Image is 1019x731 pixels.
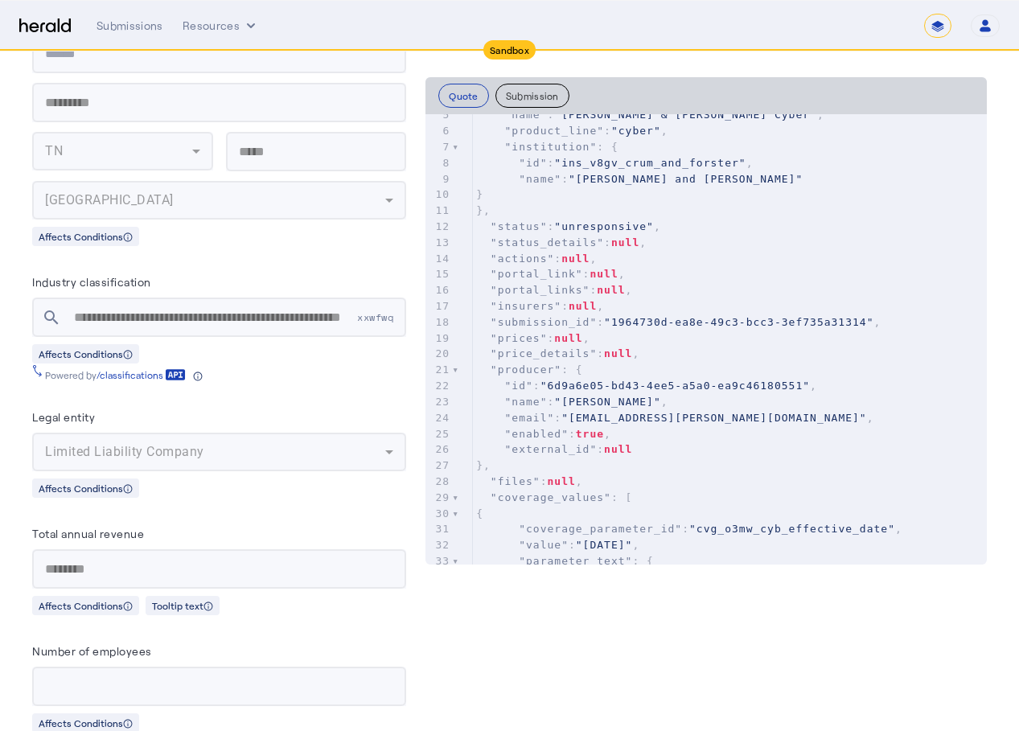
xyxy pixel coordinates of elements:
[604,347,632,359] span: null
[505,412,555,424] span: "email"
[505,380,533,392] span: "id"
[476,220,661,232] span: : ,
[425,155,452,171] div: 8
[476,268,625,280] span: : ,
[505,109,548,121] span: "name"
[476,428,611,440] span: : ,
[476,380,817,392] span: : ,
[425,139,452,155] div: 7
[183,18,259,34] button: Resources dropdown menu
[425,219,452,235] div: 12
[491,268,583,280] span: "portal_link"
[576,539,633,551] span: "[DATE]"
[425,346,452,362] div: 20
[491,253,554,265] span: "actions"
[32,275,151,289] label: Industry classification
[561,412,867,424] span: "[EMAIL_ADDRESS][PERSON_NAME][DOMAIN_NAME]"
[476,491,632,503] span: : [
[425,378,452,394] div: 22
[476,523,902,535] span: : ,
[505,428,569,440] span: "enabled"
[554,332,582,344] span: null
[476,396,668,408] span: : ,
[554,396,660,408] span: "[PERSON_NAME]"
[611,125,661,137] span: "cyber"
[476,109,824,121] span: : ,
[425,362,452,378] div: 21
[483,40,536,60] div: Sandbox
[540,380,810,392] span: "6d9a6e05-bd43-4ee5-a5a0-ea9c46180551"
[476,475,583,487] span: : ,
[476,316,881,328] span: : ,
[505,396,548,408] span: "name"
[476,141,618,153] span: : {
[357,310,406,324] span: xxwfwq
[32,596,139,615] div: Affects Conditions
[425,203,452,219] div: 11
[491,491,611,503] span: "coverage_values"
[491,284,590,296] span: "portal_links"
[32,478,139,498] div: Affects Conditions
[495,84,569,108] button: Submission
[425,114,987,565] herald-code-block: quote
[519,539,569,551] span: "value"
[476,412,873,424] span: : ,
[476,253,597,265] span: : ,
[505,443,598,455] span: "external_id"
[425,107,452,123] div: 5
[519,157,547,169] span: "id"
[32,308,71,327] mat-icon: search
[576,428,604,440] span: true
[19,18,71,34] img: Herald Logo
[438,84,489,108] button: Quote
[476,300,604,312] span: : ,
[476,332,590,344] span: : ,
[597,284,625,296] span: null
[476,204,491,216] span: },
[554,220,654,232] span: "unresponsive"
[491,300,561,312] span: "insurers"
[425,171,452,187] div: 9
[547,475,575,487] span: null
[561,253,590,265] span: null
[97,18,163,34] div: Submissions
[425,426,452,442] div: 25
[611,236,639,248] span: null
[425,266,452,282] div: 15
[519,173,561,185] span: "name"
[476,236,647,248] span: : ,
[491,236,604,248] span: "status_details"
[425,298,452,314] div: 17
[425,251,452,267] div: 14
[425,314,452,331] div: 18
[590,268,618,280] span: null
[689,523,895,535] span: "cvg_o3mw_cyb_effective_date"
[425,123,452,139] div: 6
[604,316,873,328] span: "1964730d-ea8e-49c3-bcc3-3ef735a31314"
[425,474,452,490] div: 28
[97,368,186,381] a: /classifications
[476,443,632,455] span: :
[554,157,746,169] span: "ins_v8gv_crum_and_forster"
[32,410,95,424] label: Legal entity
[476,125,668,137] span: : ,
[32,527,144,540] label: Total annual revenue
[476,459,491,471] span: },
[425,521,452,537] div: 31
[476,284,632,296] span: : ,
[425,187,452,203] div: 10
[425,441,452,458] div: 26
[32,344,139,363] div: Affects Conditions
[505,141,598,153] span: "institution"
[491,347,597,359] span: "price_details"
[604,443,632,455] span: null
[425,458,452,474] div: 27
[32,644,152,658] label: Number of employees
[425,506,452,522] div: 30
[425,553,452,569] div: 33
[491,475,540,487] span: "files"
[425,235,452,251] div: 13
[476,363,583,376] span: : {
[425,410,452,426] div: 24
[32,227,139,246] div: Affects Conditions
